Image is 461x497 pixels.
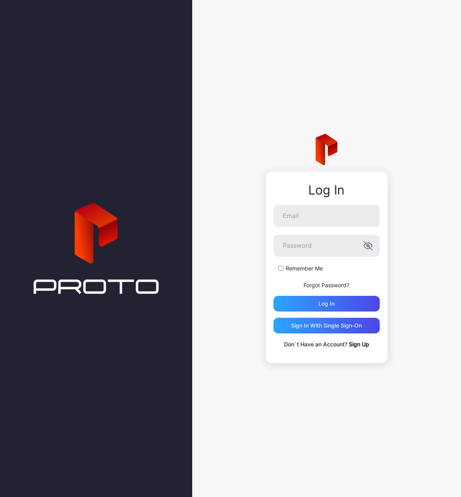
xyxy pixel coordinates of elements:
[349,341,369,348] a: Sign Up
[291,322,362,329] div: Sign in With Single Sign-On
[273,318,380,333] button: Sign in With Single Sign-On
[363,241,373,250] button: Password
[273,205,380,227] input: Email
[273,340,380,349] p: Don`t Have an Account?
[286,265,323,272] label: Remember Me
[318,301,334,307] div: Log in
[273,235,380,257] input: Password
[273,296,380,312] button: Log in
[304,282,349,288] a: Forgot Password?
[273,183,380,197] div: Log In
